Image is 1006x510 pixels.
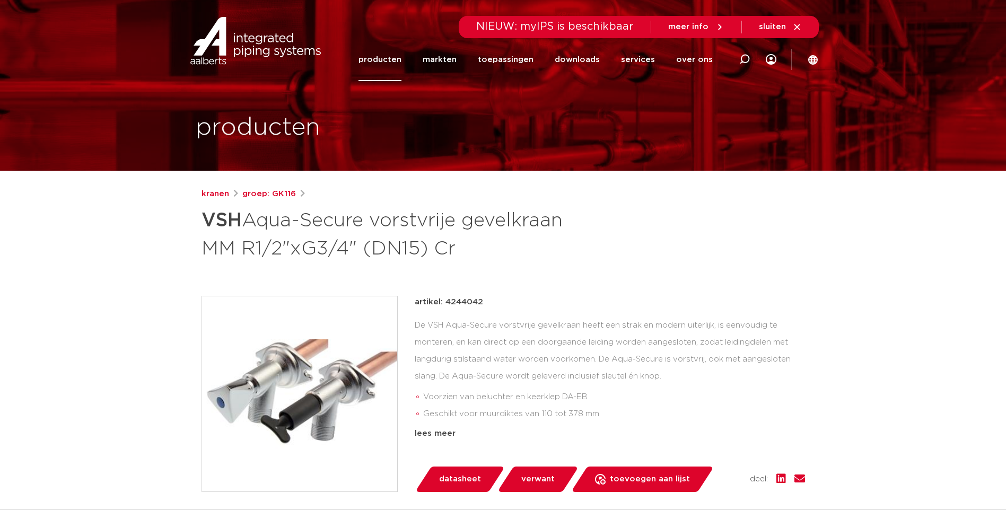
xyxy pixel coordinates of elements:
[423,406,805,423] li: Geschikt voor muurdiktes van 110 tot 378 mm
[202,296,397,491] img: Product Image for VSH Aqua-Secure vorstvrije gevelkraan MM R1/2"xG3/4" (DN15) Cr
[759,23,786,31] span: sluiten
[202,211,242,230] strong: VSH
[766,38,776,81] div: my IPS
[676,38,713,81] a: over ons
[423,38,457,81] a: markten
[242,188,296,200] a: groep: GK116
[358,38,401,81] a: producten
[202,205,600,262] h1: Aqua-Secure vorstvrije gevelkraan MM R1/2"xG3/4" (DN15) Cr
[497,467,579,492] a: verwant
[476,21,634,32] span: NIEUW: myIPS is beschikbaar
[439,471,481,488] span: datasheet
[202,188,229,200] a: kranen
[759,22,802,32] a: sluiten
[621,38,655,81] a: services
[415,317,805,423] div: De VSH Aqua-Secure vorstvrije gevelkraan heeft een strak en modern uiterlijk, is eenvoudig te mon...
[478,38,533,81] a: toepassingen
[423,389,805,406] li: Voorzien van beluchter en keerklep DA-EB
[555,38,600,81] a: downloads
[196,111,320,145] h1: producten
[415,296,483,309] p: artikel: 4244042
[668,23,708,31] span: meer info
[610,471,690,488] span: toevoegen aan lijst
[668,22,724,32] a: meer info
[521,471,555,488] span: verwant
[750,473,768,486] span: deel:
[415,467,505,492] a: datasheet
[415,427,805,440] div: lees meer
[358,38,713,81] nav: Menu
